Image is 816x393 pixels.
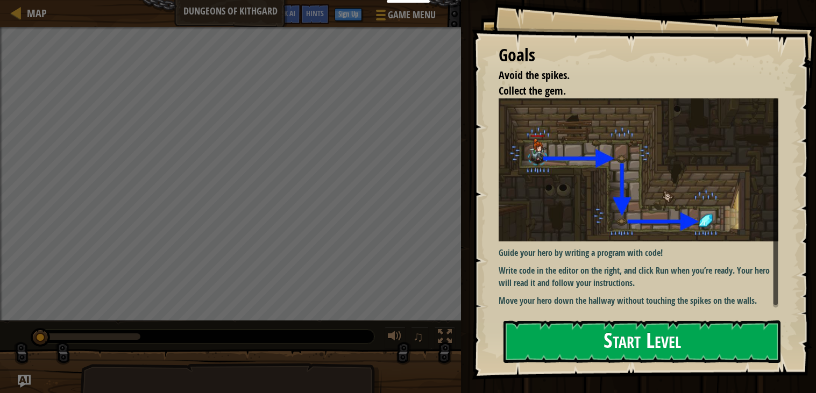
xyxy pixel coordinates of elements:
[499,247,778,259] p: Guide your hero by writing a program with code!
[499,68,570,82] span: Avoid the spikes.
[306,8,324,18] span: Hints
[277,8,295,18] span: Ask AI
[384,327,406,349] button: Adjust volume
[499,43,778,68] div: Goals
[272,4,301,24] button: Ask AI
[27,6,47,20] span: Map
[434,327,456,349] button: Toggle fullscreen
[503,320,780,363] button: Start Level
[485,68,776,83] li: Avoid the spikes.
[499,98,778,241] img: Dungeons of kithgard
[335,8,362,21] button: Sign Up
[485,83,776,99] li: Collect the gem.
[22,6,47,20] a: Map
[499,83,566,98] span: Collect the gem.
[367,4,442,30] button: Game Menu
[499,295,778,307] p: Move your hero down the hallway without touching the spikes on the walls.
[413,328,424,345] span: ♫
[18,375,31,388] button: Ask AI
[388,8,436,22] span: Game Menu
[411,327,429,349] button: ♫
[499,265,778,289] p: Write code in the editor on the right, and click Run when you’re ready. Your hero will read it an...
